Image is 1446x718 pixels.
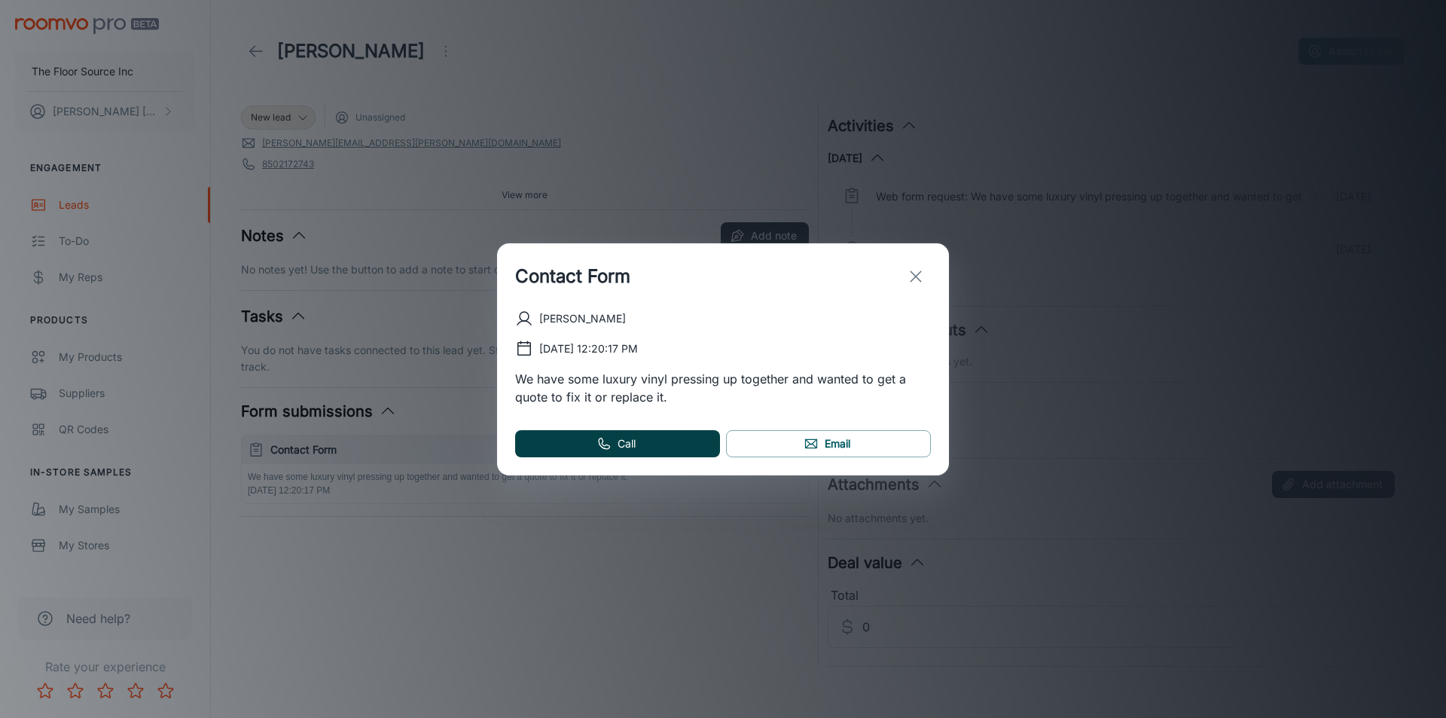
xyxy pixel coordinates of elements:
button: exit [901,261,931,292]
p: [PERSON_NAME] [539,310,626,327]
p: We have some luxury vinyl pressing up together and wanted to get a quote to fix it or replace it. [515,370,931,406]
a: Call [515,430,720,457]
h1: Contact Form [515,263,630,290]
p: [DATE] 12:20:17 PM [539,341,638,357]
a: Email [726,430,931,457]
